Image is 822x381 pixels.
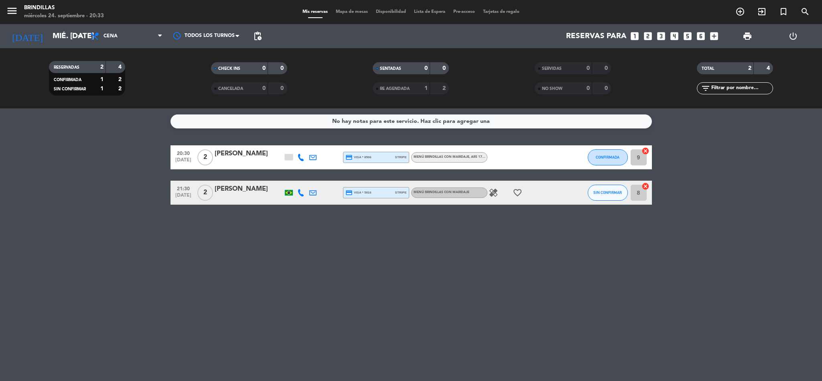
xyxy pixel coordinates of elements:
[788,31,798,41] i: power_settings_new
[173,193,193,202] span: [DATE]
[345,154,353,161] i: credit_card
[605,65,609,71] strong: 0
[197,149,213,165] span: 2
[442,86,447,91] strong: 2
[641,147,649,155] i: cancel
[298,10,332,14] span: Mis reservas
[779,7,788,16] i: turned_in_not
[469,155,491,159] span: , ARS 175.000
[542,67,562,71] span: SERVIDAS
[345,154,371,161] span: visa * 8506
[770,24,816,48] div: LOG OUT
[54,87,86,91] span: SIN CONFIRMAR
[253,31,262,41] span: pending_actions
[280,86,285,91] strong: 0
[735,7,745,16] i: add_circle_outline
[118,64,123,70] strong: 4
[410,10,449,14] span: Lista de Espera
[218,87,243,91] span: CANCELADA
[104,33,118,39] span: Cena
[6,5,18,17] i: menu
[587,86,590,91] strong: 0
[332,117,490,126] div: No hay notas para este servicio. Haz clic para agregar una
[100,86,104,92] strong: 1
[669,31,680,41] i: looks_4
[593,190,622,195] span: SIN CONFIRMAR
[513,188,522,198] i: favorite_border
[24,4,104,12] div: Brindillas
[118,77,123,82] strong: 2
[701,84,710,93] i: filter_list
[173,157,193,167] span: [DATE]
[54,78,81,82] span: CONFIRMADA
[6,27,49,45] i: [DATE]
[380,67,401,71] span: SENTADAS
[588,149,628,165] button: CONFIRMADA
[197,185,213,201] span: 2
[710,84,773,93] input: Filtrar por nombre...
[442,65,447,71] strong: 0
[54,65,79,69] span: RESERVADAS
[489,188,498,198] i: healing
[75,31,84,41] i: arrow_drop_down
[702,67,714,71] span: TOTAL
[345,189,353,196] i: credit_card
[280,65,285,71] strong: 0
[542,87,562,91] span: NO SHOW
[173,148,193,157] span: 20:30
[424,65,428,71] strong: 0
[643,31,653,41] i: looks_two
[757,7,767,16] i: exit_to_app
[262,86,266,91] strong: 0
[641,182,649,190] i: cancel
[372,10,410,14] span: Disponibilidad
[24,12,104,20] div: miércoles 24. septiembre - 20:33
[100,77,104,82] strong: 1
[215,149,283,159] div: [PERSON_NAME]
[696,31,706,41] i: looks_6
[588,185,628,201] button: SIN CONFIRMAR
[743,31,752,41] span: print
[118,86,123,92] strong: 2
[709,31,719,41] i: add_box
[414,155,491,159] span: Menú Brindillas con Maridaje
[449,10,479,14] span: Pre-acceso
[479,10,524,14] span: Tarjetas de regalo
[656,31,666,41] i: looks_3
[395,155,407,160] span: stripe
[800,7,810,16] i: search
[173,183,193,193] span: 21:30
[596,155,619,159] span: CONFIRMADA
[395,190,407,195] span: stripe
[605,86,609,91] strong: 0
[215,184,283,194] div: [PERSON_NAME]
[380,87,410,91] span: RE AGENDADA
[332,10,372,14] span: Mapa de mesas
[587,65,590,71] strong: 0
[424,86,428,91] strong: 1
[682,31,693,41] i: looks_5
[218,67,240,71] span: CHECK INS
[6,5,18,20] button: menu
[414,191,469,194] span: Menú Brindillas con Maridaje
[345,189,371,196] span: visa * 5816
[566,32,627,41] span: Reservas para
[262,65,266,71] strong: 0
[748,65,751,71] strong: 2
[767,65,771,71] strong: 4
[100,64,104,70] strong: 2
[629,31,640,41] i: looks_one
